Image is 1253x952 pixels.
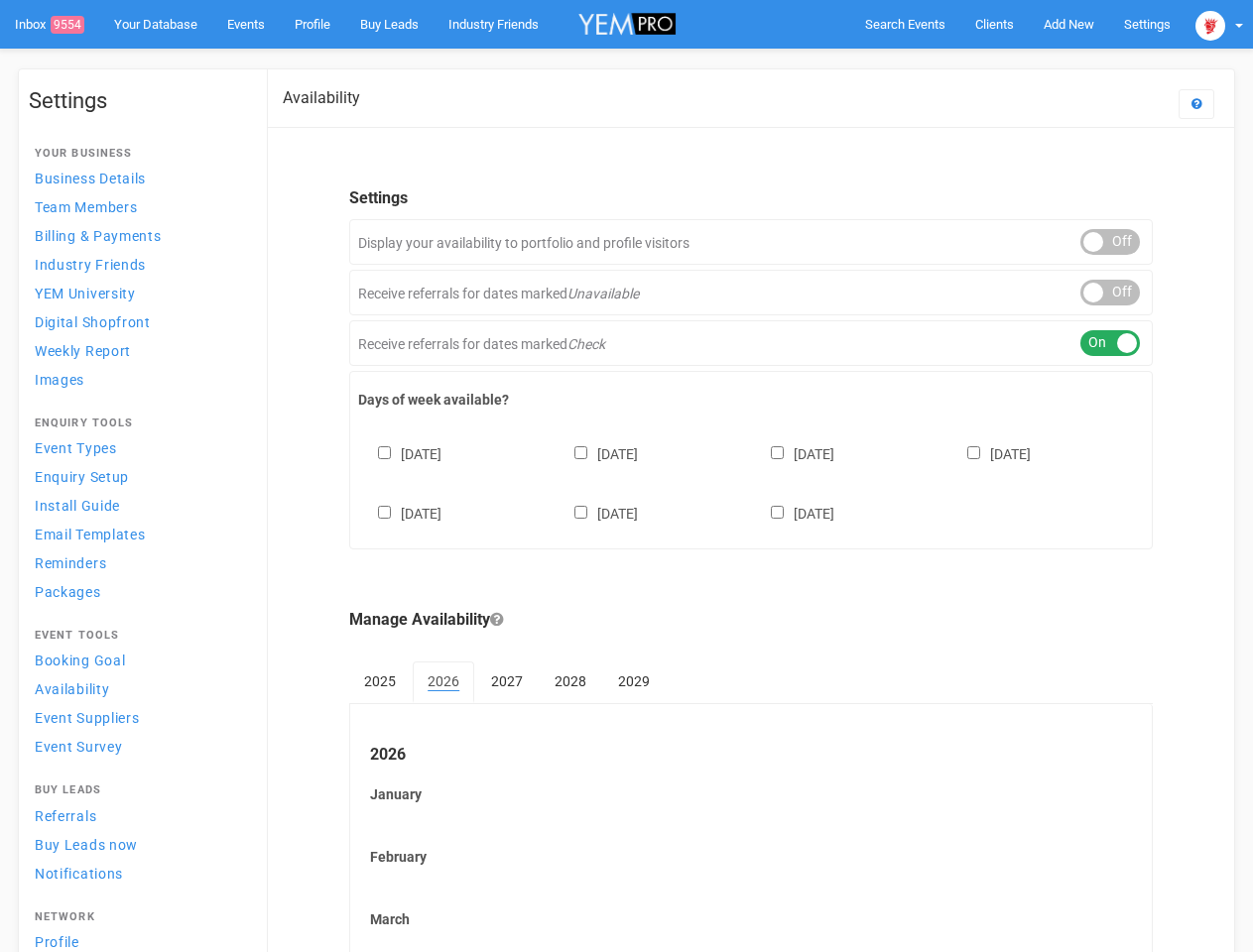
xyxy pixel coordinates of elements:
span: Billing & Payments [35,228,162,244]
a: Email Templates [29,521,247,547]
h1: Settings [29,89,247,113]
span: Booking Goal [35,653,125,668]
span: Event Suppliers [35,710,140,726]
span: Add New [1044,17,1094,32]
label: [DATE] [555,442,638,464]
span: Event Survey [35,739,122,755]
span: Reminders [35,555,106,571]
input: [DATE] [378,506,391,519]
label: January [370,784,1132,804]
a: Install Guide [29,492,247,519]
legend: 2026 [370,744,1132,767]
label: [DATE] [947,442,1031,464]
a: Enquiry Setup [29,463,247,490]
span: Availability [35,681,109,697]
a: Packages [29,578,247,605]
input: [DATE] [771,446,784,459]
input: [DATE] [574,506,587,519]
a: 2025 [349,661,411,701]
span: Clients [975,17,1014,32]
a: Event Suppliers [29,704,247,731]
h4: Event Tools [35,630,241,642]
a: Billing & Payments [29,222,247,249]
a: Business Details [29,165,247,191]
label: February [370,847,1132,867]
a: 2029 [603,661,665,701]
input: [DATE] [967,446,980,459]
span: Business Details [35,171,146,186]
label: [DATE] [751,442,834,464]
label: [DATE] [358,442,441,464]
a: Referrals [29,802,247,829]
h4: Your Business [35,148,241,160]
span: Event Types [35,440,117,456]
a: 2028 [540,661,601,701]
span: Team Members [35,199,137,215]
a: Booking Goal [29,647,247,673]
span: Images [35,372,84,388]
h4: Network [35,911,241,923]
label: [DATE] [358,502,441,524]
div: Receive referrals for dates marked [349,270,1153,315]
span: Weekly Report [35,343,131,359]
a: Event Types [29,434,247,461]
label: [DATE] [555,502,638,524]
span: Search Events [865,17,945,32]
a: 2027 [476,661,538,701]
input: [DATE] [771,506,784,519]
legend: Settings [349,187,1153,210]
a: Digital Shopfront [29,308,247,335]
span: Email Templates [35,527,146,542]
a: Buy Leads now [29,831,247,858]
a: Industry Friends [29,251,247,278]
em: Check [567,336,605,352]
input: [DATE] [378,446,391,459]
a: Team Members [29,193,247,220]
a: Availability [29,675,247,702]
input: [DATE] [574,446,587,459]
label: [DATE] [751,502,834,524]
div: Display your availability to portfolio and profile visitors [349,219,1153,265]
label: March [370,909,1132,929]
span: Install Guide [35,498,120,514]
legend: Manage Availability [349,609,1153,632]
a: Notifications [29,860,247,887]
label: Days of week available? [358,390,1144,410]
img: open-uri20250107-2-1pbi2ie [1195,11,1225,41]
div: Receive referrals for dates marked [349,320,1153,366]
span: Notifications [35,866,123,882]
h4: Enquiry Tools [35,417,241,429]
a: Images [29,366,247,393]
h4: Buy Leads [35,784,241,796]
a: 2026 [413,661,474,703]
a: Weekly Report [29,337,247,364]
span: YEM University [35,286,136,301]
span: Enquiry Setup [35,469,129,485]
a: YEM University [29,280,247,306]
a: Event Survey [29,733,247,760]
span: Packages [35,584,101,600]
span: Digital Shopfront [35,314,151,330]
a: Reminders [29,549,247,576]
em: Unavailable [567,286,639,301]
h2: Availability [283,89,360,107]
span: 9554 [51,16,84,34]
